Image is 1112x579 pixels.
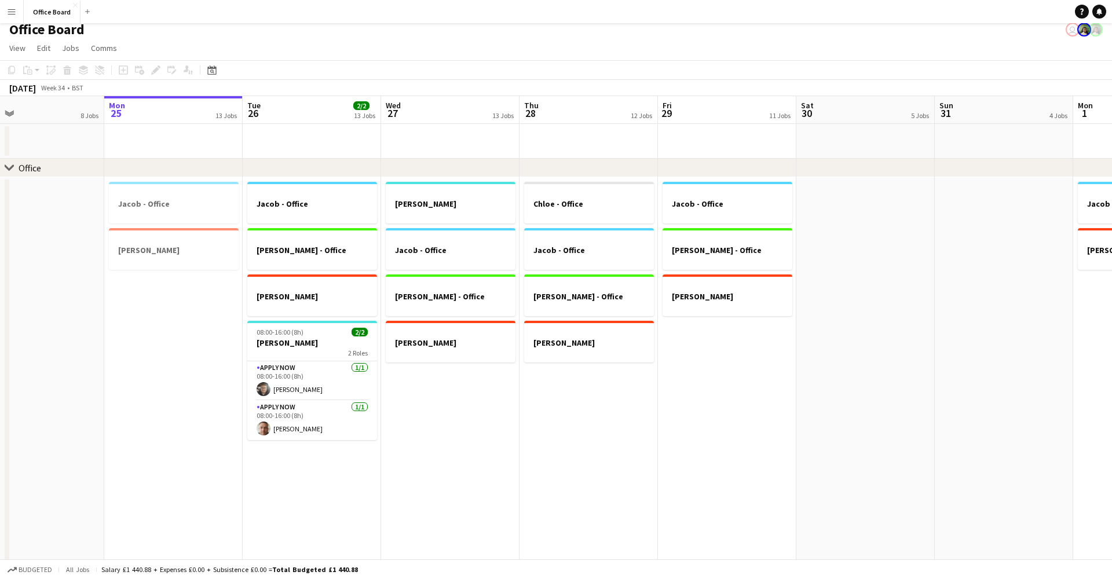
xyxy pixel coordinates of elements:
[769,111,791,120] div: 11 Jobs
[386,245,515,255] h3: Jacob - Office
[109,228,239,270] app-job-card: [PERSON_NAME]
[522,107,539,120] span: 28
[247,228,377,270] app-job-card: [PERSON_NAME] - Office
[524,338,654,348] h3: [PERSON_NAME]
[247,291,377,302] h3: [PERSON_NAME]
[246,107,261,120] span: 26
[37,43,50,53] span: Edit
[247,401,377,440] app-card-role: APPLY NOW1/108:00-16:00 (8h)[PERSON_NAME]
[663,182,792,223] app-job-card: Jacob - Office
[247,100,261,111] span: Tue
[524,199,654,209] h3: Chloe - Office
[1078,100,1093,111] span: Mon
[663,199,792,209] h3: Jacob - Office
[215,111,237,120] div: 13 Jobs
[524,274,654,316] app-job-card: [PERSON_NAME] - Office
[5,41,30,56] a: View
[524,245,654,255] h3: Jacob - Office
[386,100,401,111] span: Wed
[938,107,953,120] span: 31
[6,563,54,576] button: Budgeted
[386,199,515,209] h3: [PERSON_NAME]
[353,101,370,110] span: 2/2
[32,41,55,56] a: Edit
[38,83,67,92] span: Week 34
[386,291,515,302] h3: [PERSON_NAME] - Office
[257,328,303,336] span: 08:00-16:00 (8h)
[19,566,52,574] span: Budgeted
[272,565,358,574] span: Total Budgeted £1 440.88
[9,43,25,53] span: View
[62,43,79,53] span: Jobs
[1076,107,1093,120] span: 1
[86,41,122,56] a: Comms
[101,565,358,574] div: Salary £1 440.88 + Expenses £0.00 + Subsistence £0.00 =
[631,111,652,120] div: 12 Jobs
[663,245,792,255] h3: [PERSON_NAME] - Office
[247,338,377,348] h3: [PERSON_NAME]
[386,228,515,270] app-job-card: Jacob - Office
[247,245,377,255] h3: [PERSON_NAME] - Office
[247,361,377,401] app-card-role: APPLY NOW1/108:00-16:00 (8h)[PERSON_NAME]
[109,245,239,255] h3: [PERSON_NAME]
[348,349,368,357] span: 2 Roles
[663,274,792,316] app-job-card: [PERSON_NAME]
[109,182,239,223] app-job-card: Jacob - Office
[109,199,239,209] h3: Jacob - Office
[247,199,377,209] h3: Jacob - Office
[1089,23,1103,36] app-user-avatar: Sarah Lawani
[24,1,81,23] button: Office Board
[354,111,375,120] div: 13 Jobs
[107,107,125,120] span: 25
[524,321,654,362] app-job-card: [PERSON_NAME]
[663,291,792,302] h3: [PERSON_NAME]
[386,182,515,223] app-job-card: [PERSON_NAME]
[386,274,515,316] app-job-card: [PERSON_NAME] - Office
[524,291,654,302] h3: [PERSON_NAME] - Office
[1049,111,1067,120] div: 4 Jobs
[661,107,672,120] span: 29
[247,274,377,316] app-job-card: [PERSON_NAME]
[57,41,84,56] a: Jobs
[663,228,792,270] app-job-card: [PERSON_NAME] - Office
[109,100,125,111] span: Mon
[492,111,514,120] div: 13 Jobs
[91,43,117,53] span: Comms
[663,100,672,111] span: Fri
[352,328,368,336] span: 2/2
[386,338,515,348] h3: [PERSON_NAME]
[911,111,929,120] div: 5 Jobs
[1066,23,1080,36] app-user-avatar: Julie Renhard Gray
[524,100,539,111] span: Thu
[799,107,814,120] span: 30
[524,182,654,223] app-job-card: Chloe - Office
[72,83,83,92] div: BST
[247,182,377,223] app-job-card: Jacob - Office
[386,321,515,362] app-job-card: [PERSON_NAME]
[81,111,98,120] div: 8 Jobs
[939,100,953,111] span: Sun
[19,162,41,174] div: Office
[247,321,377,440] app-job-card: 08:00-16:00 (8h)2/2[PERSON_NAME]2 RolesAPPLY NOW1/108:00-16:00 (8h)[PERSON_NAME]APPLY NOW1/108:00...
[524,228,654,270] app-job-card: Jacob - Office
[9,21,85,38] h1: Office Board
[384,107,401,120] span: 27
[64,565,92,574] span: All jobs
[801,100,814,111] span: Sat
[9,82,36,94] div: [DATE]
